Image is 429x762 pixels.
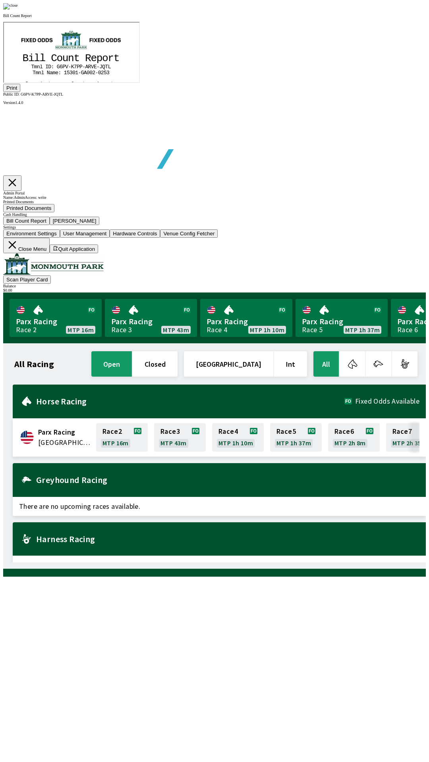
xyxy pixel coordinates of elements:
tspan: 0 [85,47,89,53]
tspan: n [27,59,31,65]
tspan: A [80,47,83,53]
span: MTP 43m [160,440,187,446]
tspan: o [98,30,104,42]
tspan: V [87,42,90,48]
tspan: 2 [89,47,92,53]
tspan: a [46,47,49,53]
button: [GEOGRAPHIC_DATA] [184,351,273,377]
a: Race5MTP 1h 37m [270,423,322,452]
tspan: 3 [102,47,106,53]
div: Cash Handling [3,212,426,217]
button: Venue Config Fetcher [160,229,218,238]
tspan: u [58,30,65,42]
button: Bill Count Report [3,217,50,225]
span: MTP 16m [68,327,94,333]
span: Fixed Odds Available [355,398,419,404]
tspan: C [67,59,70,65]
tspan: m [95,59,99,65]
tspan: t [107,59,110,65]
span: MTP 1h 37m [276,440,311,446]
tspan: u [101,59,104,65]
span: MTP 16m [102,440,129,446]
tspan: n [104,59,107,65]
button: Printed Documents [3,204,54,212]
span: MTP 43m [163,327,189,333]
span: MTP 2h 8m [334,440,366,446]
tspan: T [29,47,32,53]
span: Race 7 [392,428,412,435]
tspan: - [74,47,77,53]
tspan: p [93,30,99,42]
tspan: t [70,30,76,42]
tspan: n [64,30,70,42]
a: Parx RacingRace 5MTP 1h 37m [296,299,388,337]
tspan: 0 [68,47,71,53]
tspan: t [110,30,116,42]
tspan: T [27,42,31,48]
span: MTP 1h 10m [250,327,284,333]
div: Printed Documents [3,200,426,204]
h2: Harness Racing [36,536,419,542]
tspan: P [73,42,76,48]
tspan: l [36,42,39,48]
tspan: o [99,59,102,65]
h2: Horse Racing [36,398,344,404]
span: Race 6 [334,428,354,435]
img: close [3,3,18,10]
span: There are no upcoming races available. [13,556,426,575]
tspan: 2 [97,47,100,53]
div: Name: Admin Access: write [3,195,426,200]
tspan: - [78,42,81,48]
button: Quit Application [50,244,98,253]
tspan: K [67,42,70,48]
div: $ 0.00 [3,288,426,292]
div: Version 1.4.0 [3,100,426,105]
button: Print [3,84,20,92]
div: Race 6 [397,327,418,333]
tspan: T [101,42,104,48]
span: Parx Racing [16,316,95,327]
button: Int [274,351,307,377]
span: Race 3 [160,428,180,435]
button: Environment Settings [3,229,60,238]
tspan: A [93,59,96,65]
tspan: D [44,42,48,48]
tspan: m [33,59,36,65]
a: Parx RacingRace 4MTP 1h 10m [200,299,292,337]
span: G6PV-K7PP-ARVE-JQTL [21,92,63,96]
tspan: 0 [83,47,86,53]
tspan: e [87,30,93,42]
tspan: D [21,59,25,65]
tspan: 0 [94,47,97,53]
tspan: - [93,42,96,48]
span: Parx Racing [111,316,191,327]
span: Parx Racing [302,316,381,327]
tspan: L [104,42,107,48]
button: closed [133,351,178,377]
tspan: m [30,42,33,48]
button: All [313,351,339,377]
tspan: 5 [100,47,103,53]
tspan: 6 [56,42,59,48]
tspan: 7 [70,42,73,48]
button: User Management [60,229,110,238]
div: Race 4 [207,327,227,333]
tspan: 3 [66,47,69,53]
span: MTP 2h 35m [392,440,427,446]
img: global tote logo [21,105,249,189]
tspan: : [54,47,58,53]
tspan: l [37,47,41,53]
span: United States [38,437,91,448]
div: Admin Portal [3,191,426,195]
p: Bill Count Report [3,13,426,18]
span: Race 2 [102,428,122,435]
tspan: l [30,30,36,42]
iframe: ReportvIEWER [3,22,140,83]
tspan: V [62,42,65,48]
span: MTP 1h 10m [218,440,253,446]
tspan: e [51,47,54,53]
span: MTP 1h 37m [345,327,380,333]
tspan: 1 [60,47,63,53]
tspan: o [47,59,50,65]
tspan: Q [99,42,102,48]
